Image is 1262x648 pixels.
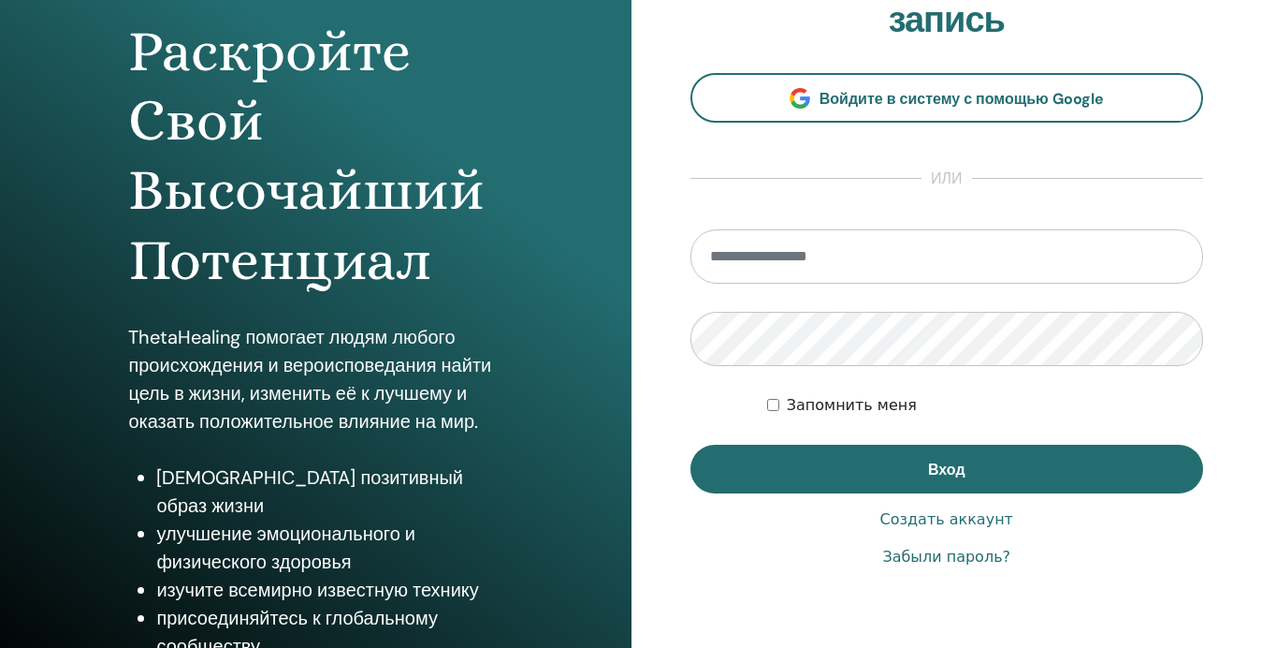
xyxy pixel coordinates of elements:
[931,169,963,188] ya-tr-span: или
[880,510,1013,528] ya-tr-span: Создать аккаунт
[128,18,485,293] ya-tr-span: Раскройте Свой Высочайший Потенциал
[928,460,965,479] ya-tr-span: Вход
[787,396,917,414] ya-tr-span: Запомнить меня
[156,578,478,602] ya-tr-span: изучите всемирно известную технику
[690,73,1204,123] a: Войдите в систему с помощью Google
[820,89,1104,109] ya-tr-span: Войдите в систему с помощью Google
[690,445,1204,493] button: Вход
[882,546,1010,568] a: Забыли пароль?
[128,325,491,434] ya-tr-span: ThetaHealing помогает людям любого происхождения и вероисповедания найти цель в жизни, изменить е...
[882,548,1010,566] ya-tr-span: Забыли пароль?
[156,522,415,574] ya-tr-span: улучшение эмоционального и физического здоровья
[880,508,1013,531] a: Создать аккаунт
[156,465,463,518] ya-tr-span: [DEMOGRAPHIC_DATA] позитивный образ жизни
[767,394,1203,417] div: Сохраняйте мою аутентификацию на неопределённый срок или до тех пор, пока я не выйду из системы в...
